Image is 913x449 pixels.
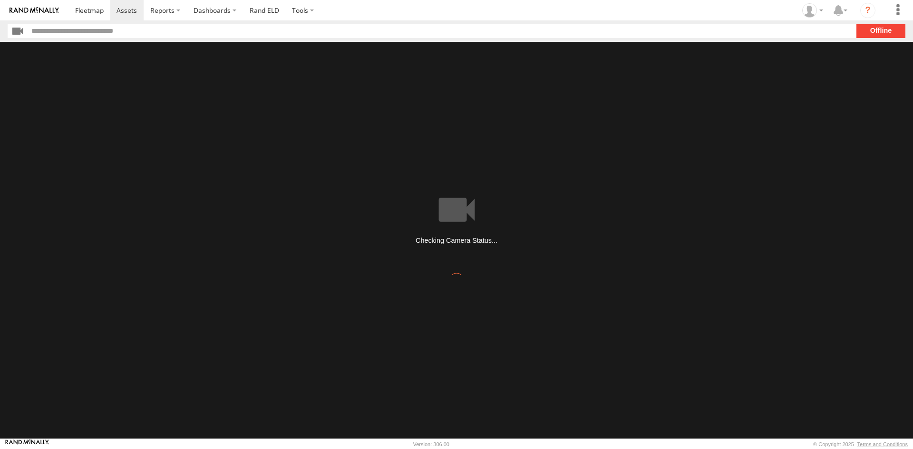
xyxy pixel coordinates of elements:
[813,441,908,447] div: © Copyright 2025 -
[413,441,449,447] div: Version: 306.00
[857,441,908,447] a: Terms and Conditions
[799,3,826,18] div: Nalinda Hewa
[10,7,59,14] img: rand-logo.svg
[860,3,875,18] i: ?
[5,439,49,449] a: Visit our Website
